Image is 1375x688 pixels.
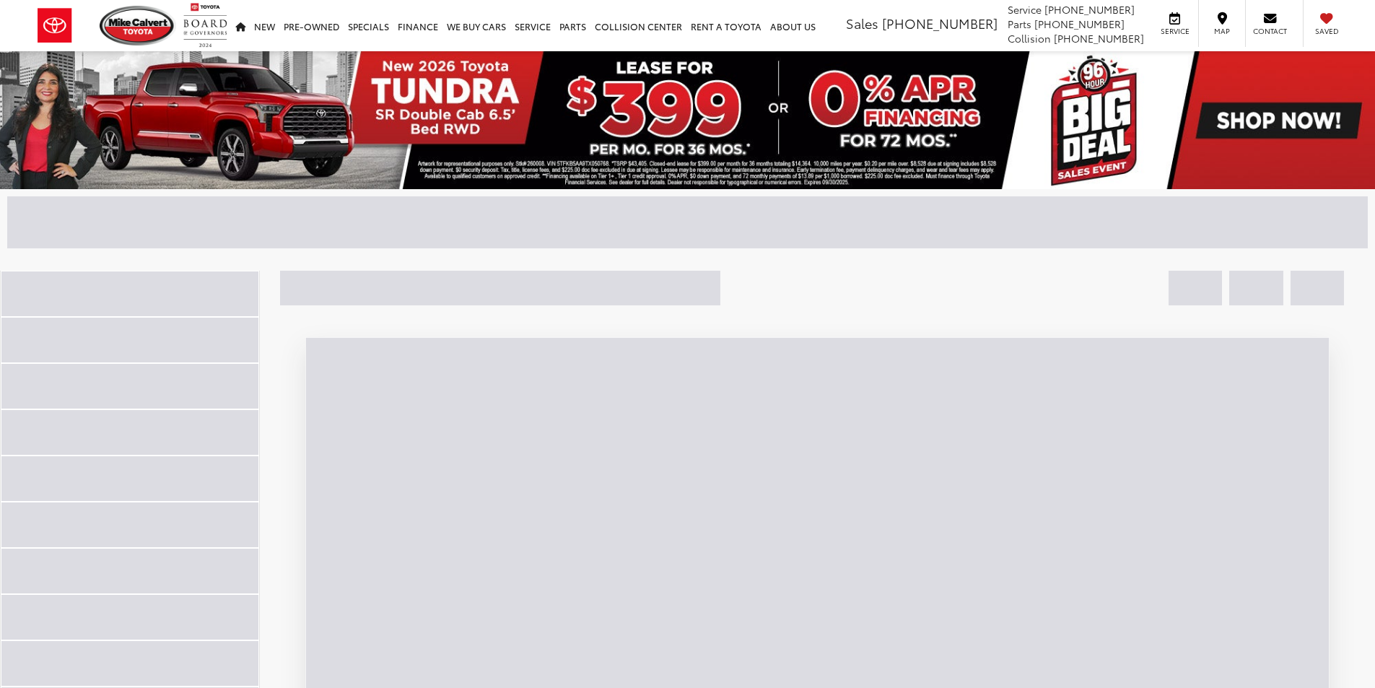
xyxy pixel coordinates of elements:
span: [PHONE_NUMBER] [1034,17,1125,31]
span: [PHONE_NUMBER] [1044,2,1135,17]
span: Service [1008,2,1042,17]
span: Sales [846,14,878,32]
span: Service [1158,26,1191,36]
span: [PHONE_NUMBER] [882,14,998,32]
span: Parts [1008,17,1031,31]
span: Map [1206,26,1238,36]
span: [PHONE_NUMBER] [1054,31,1144,45]
img: Mike Calvert Toyota [100,6,176,45]
span: Collision [1008,31,1051,45]
span: Contact [1253,26,1287,36]
span: Saved [1311,26,1343,36]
